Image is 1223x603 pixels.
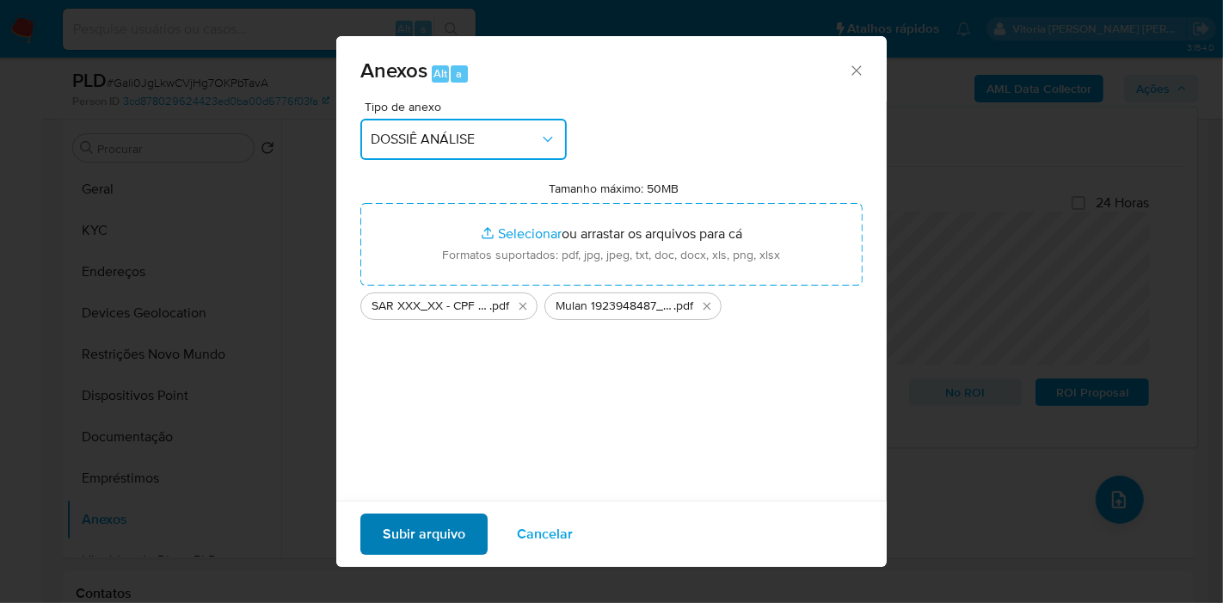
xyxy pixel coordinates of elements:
button: Subir arquivo [360,514,488,555]
span: Mulan 1923948487_2025_08_18_14_57_39 [556,298,673,315]
button: Excluir SAR XXX_XX - CPF 17315948449 - LOURINALDO ALVES DE BARROS.pdf [513,296,533,317]
button: Cancelar [495,514,595,555]
span: .pdf [489,298,509,315]
button: Fechar [848,62,863,77]
span: Tipo de anexo [365,101,571,113]
span: DOSSIÊ ANÁLISE [371,131,539,148]
span: a [456,65,462,82]
button: Excluir Mulan 1923948487_2025_08_18_14_57_39.pdf [697,296,717,317]
span: Subir arquivo [383,515,465,553]
label: Tamanho máximo: 50MB [550,181,679,196]
span: Cancelar [517,515,573,553]
ul: Arquivos selecionados [360,286,863,320]
span: SAR XXX_XX - CPF 17315948449 - LOURINALDO [PERSON_NAME] [PERSON_NAME] [372,298,489,315]
button: DOSSIÊ ANÁLISE [360,119,567,160]
span: .pdf [673,298,693,315]
span: Anexos [360,55,427,85]
span: Alt [433,65,447,82]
